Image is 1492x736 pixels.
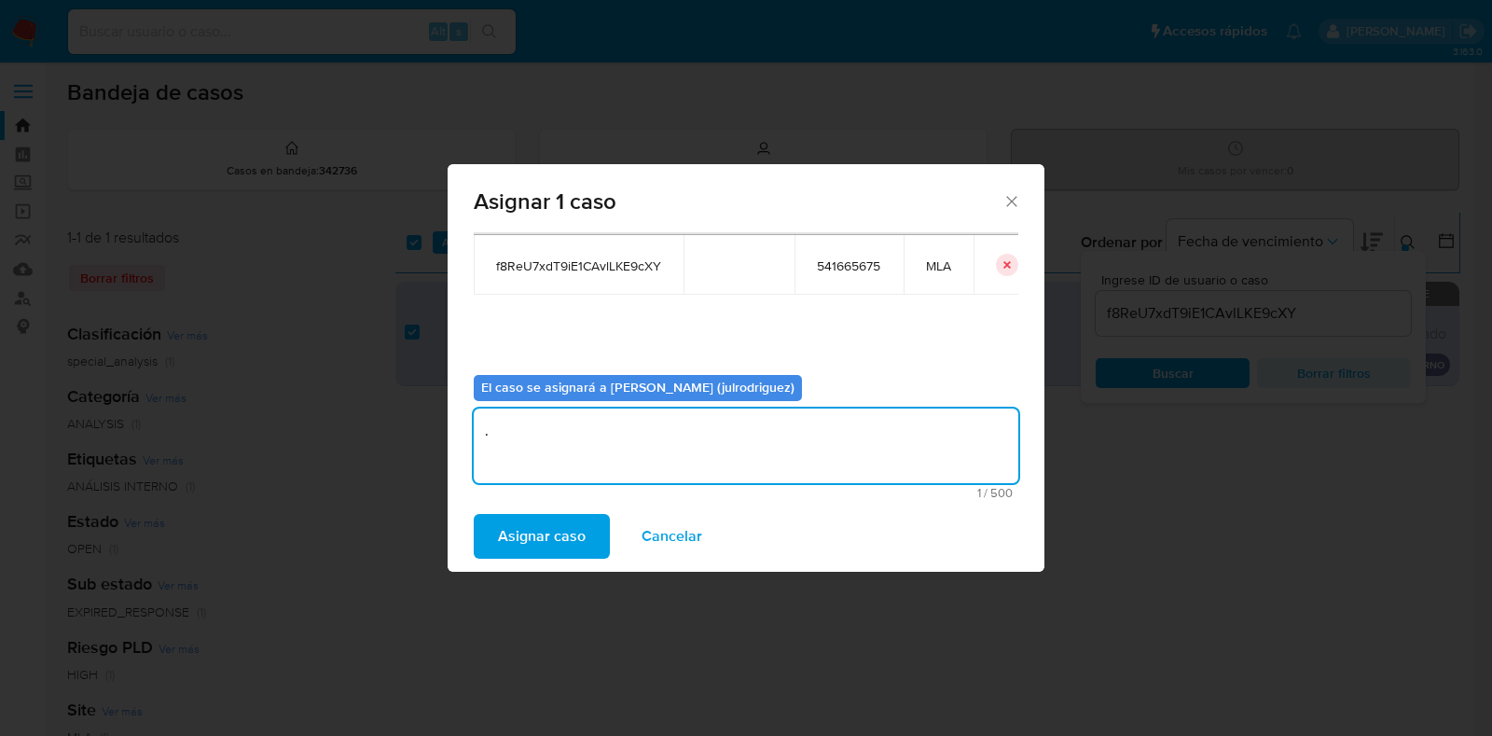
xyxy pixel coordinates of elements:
[817,257,881,274] span: 541665675
[479,487,1013,499] span: Máximo 500 caracteres
[926,257,951,274] span: MLA
[498,516,586,557] span: Asignar caso
[1002,192,1019,209] button: Cerrar ventana
[996,254,1018,276] button: icon-button
[481,378,794,396] b: El caso se asignará a [PERSON_NAME] (julrodriguez)
[642,516,702,557] span: Cancelar
[474,514,610,559] button: Asignar caso
[448,164,1044,572] div: assign-modal
[474,190,1002,213] span: Asignar 1 caso
[617,514,726,559] button: Cancelar
[496,257,661,274] span: f8ReU7xdT9iE1CAvlLKE9cXY
[474,409,1018,483] textarea: .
